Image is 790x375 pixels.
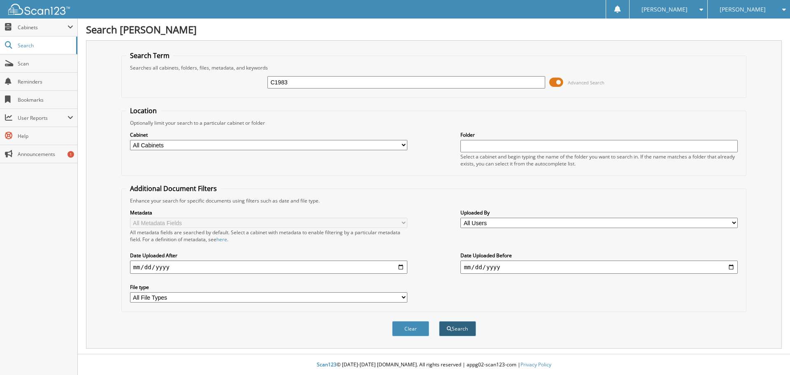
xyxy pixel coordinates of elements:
[78,355,790,375] div: © [DATE]-[DATE] [DOMAIN_NAME]. All rights reserved | appg02-scan123-com |
[18,78,73,85] span: Reminders
[126,106,161,115] legend: Location
[18,60,73,67] span: Scan
[460,209,738,216] label: Uploaded By
[67,151,74,158] div: 1
[460,131,738,138] label: Folder
[130,131,407,138] label: Cabinet
[439,321,476,336] button: Search
[460,153,738,167] div: Select a cabinet and begin typing the name of the folder you want to search in. If the name match...
[520,361,551,368] a: Privacy Policy
[18,42,72,49] span: Search
[460,261,738,274] input: end
[216,236,227,243] a: here
[126,119,742,126] div: Optionally limit your search to a particular cabinet or folder
[18,151,73,158] span: Announcements
[317,361,337,368] span: Scan123
[130,261,407,274] input: start
[86,23,782,36] h1: Search [PERSON_NAME]
[749,335,790,375] iframe: Chat Widget
[18,96,73,103] span: Bookmarks
[126,64,742,71] div: Searches all cabinets, folders, files, metadata, and keywords
[130,229,407,243] div: All metadata fields are searched by default. Select a cabinet with metadata to enable filtering b...
[18,24,67,31] span: Cabinets
[392,321,429,336] button: Clear
[568,79,604,86] span: Advanced Search
[18,133,73,140] span: Help
[8,4,70,15] img: scan123-logo-white.svg
[130,284,407,291] label: File type
[720,7,766,12] span: [PERSON_NAME]
[126,197,742,204] div: Enhance your search for specific documents using filters such as date and file type.
[126,184,221,193] legend: Additional Document Filters
[18,114,67,121] span: User Reports
[126,51,174,60] legend: Search Term
[130,252,407,259] label: Date Uploaded After
[130,209,407,216] label: Metadata
[460,252,738,259] label: Date Uploaded Before
[641,7,688,12] span: [PERSON_NAME]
